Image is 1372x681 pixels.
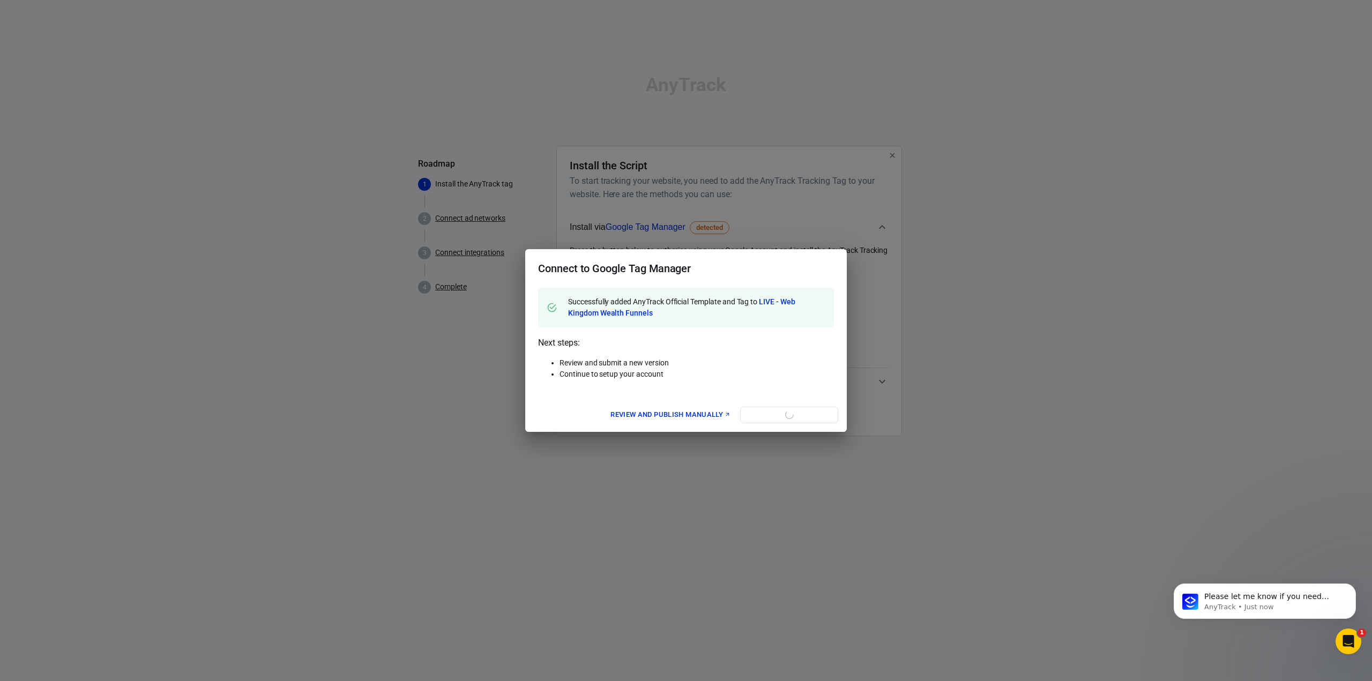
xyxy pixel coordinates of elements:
[568,297,795,317] span: LIVE - Web Kingdom Wealth Funnels
[560,369,834,380] li: Continue to setup your account
[1158,561,1372,652] iframe: Intercom notifications message
[560,357,834,369] li: Review and submit a new version
[1358,628,1366,637] span: 1
[568,296,821,319] p: Successfully added AnyTrack Official Template and Tag to
[1336,628,1361,654] iframe: Intercom live chat
[608,407,734,423] a: You'll be redirected to Google Tag Manager to review and publish the tag.
[538,338,579,348] span: Next steps:
[525,249,847,288] h2: Connect to Google Tag Manager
